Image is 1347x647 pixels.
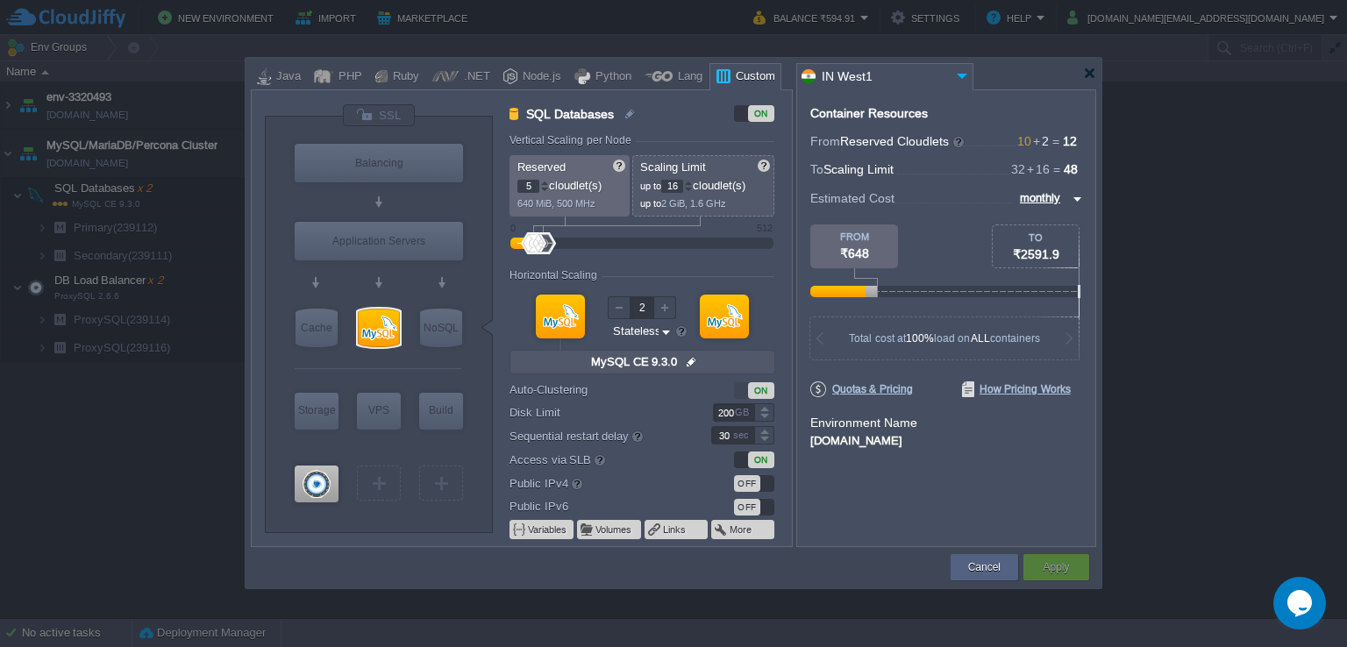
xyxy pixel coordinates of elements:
span: = [1050,162,1064,176]
button: More [730,523,753,537]
span: 640 MiB, 500 MHz [517,198,595,209]
div: Create New Layer [357,466,401,501]
button: Cancel [968,558,1001,576]
div: Create New Layer [419,466,463,501]
div: Storage Containers [295,393,339,430]
div: Elastic VPS [357,393,401,430]
span: Reserved [517,160,566,174]
div: NoSQL Databases [420,309,462,347]
p: cloudlet(s) [640,174,768,193]
div: ON [748,382,774,399]
span: ₹648 [840,246,869,260]
div: Node.js [517,64,561,90]
div: Lang [673,64,702,90]
label: Access via SLB [510,450,688,469]
div: Vertical Scaling per Node [510,134,636,146]
div: Custom [731,64,775,90]
label: Auto-Clustering [510,380,688,399]
label: Environment Name [810,416,917,430]
div: Horizontal Scaling [510,269,602,281]
div: VPS [357,393,401,428]
span: 16 [1025,162,1050,176]
div: ON [748,451,774,468]
div: [DOMAIN_NAME] [810,431,1082,447]
span: = [1049,134,1063,148]
span: From [810,134,840,148]
div: Balancing [295,144,463,182]
span: To [810,162,823,176]
div: Cache [296,309,338,347]
div: Container Resources [810,107,928,120]
span: ₹2591.9 [1013,247,1059,261]
div: 0 [510,223,516,233]
label: Disk Limit [510,403,688,422]
div: sec [733,427,752,444]
span: 2 [1031,134,1049,148]
div: NoSQL [420,309,462,347]
div: Python [590,64,631,90]
div: Load Balancer [295,144,463,182]
div: 512 [757,223,773,233]
span: Quotas & Pricing [810,381,913,397]
div: Application Servers [295,222,463,260]
iframe: chat widget [1273,577,1329,629]
span: 12 [1063,134,1077,148]
span: 10 [1017,134,1031,148]
button: Links [663,523,688,537]
label: Sequential restart delay [510,426,688,445]
div: Build Node [419,393,463,430]
button: Variables [528,523,568,537]
span: How Pricing Works [962,381,1071,397]
p: cloudlet(s) [517,174,624,193]
div: SQL Databases [358,309,400,347]
button: Apply [1043,558,1069,576]
span: 32 [1011,162,1025,176]
span: 48 [1064,162,1078,176]
div: Java [271,64,301,90]
span: Scaling Limit [640,160,706,174]
div: FROM [810,231,898,242]
span: Estimated Cost [810,188,894,208]
div: OFF [734,499,760,515]
div: Build [419,393,463,428]
div: Storage [295,393,339,428]
span: up to [640,198,661,209]
span: + [1025,162,1036,176]
span: + [1031,134,1042,148]
div: Ruby [388,64,419,90]
label: Public IPv6 [510,497,688,515]
label: Public IPv4 [510,473,688,493]
span: Scaling Limit [823,162,894,176]
div: GB [735,404,752,421]
div: DB Load Balancer [295,466,339,502]
button: Volumes [595,523,633,537]
div: .NET [459,64,490,90]
div: ON [748,105,774,122]
span: Reserved Cloudlets [840,134,966,148]
span: 2 GiB, 1.6 GHz [661,198,726,209]
span: up to [640,181,661,191]
div: TO [993,232,1079,243]
div: OFF [734,475,760,492]
div: PHP [333,64,362,90]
